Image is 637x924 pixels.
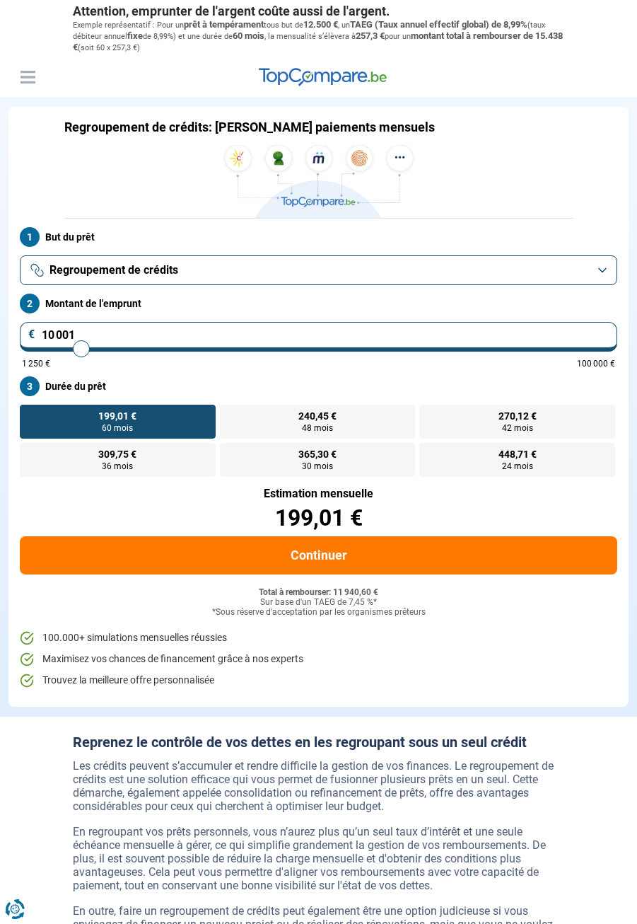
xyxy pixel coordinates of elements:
[127,30,143,41] span: fixe
[302,462,333,470] span: 30 mois
[98,411,136,421] span: 199,01 €
[17,67,38,88] button: Menu
[102,424,133,432] span: 60 mois
[49,262,178,278] span: Regroupement de crédits
[20,227,617,247] label: But du prêt
[73,19,565,54] p: Exemple représentatif : Pour un tous but de , un (taux débiteur annuel de 8,99%) et une durée de ...
[20,376,617,396] label: Durée du prêt
[233,30,264,41] span: 60 mois
[20,294,617,313] label: Montant de l'emprunt
[28,329,35,340] span: €
[20,674,617,688] li: Trouvez la meilleure offre personnalisée
[73,825,565,893] p: En regroupant vos prêts personnels, vous n’aurez plus qu’un seul taux d’intérêt et une seule éché...
[302,424,333,432] span: 48 mois
[20,488,617,499] div: Estimation mensuelle
[259,68,387,86] img: TopCompare
[20,588,617,598] div: Total à rembourser: 11 940,60 €
[298,449,337,459] span: 365,30 €
[73,759,565,814] p: Les crédits peuvent s’accumuler et rendre difficile la gestion de vos finances. Le regroupement d...
[220,145,418,218] img: TopCompare.be
[498,449,537,459] span: 448,71 €
[498,411,537,421] span: 270,12 €
[20,255,617,285] button: Regroupement de crédits
[20,652,617,666] li: Maximisez vos chances de financement grâce à nos experts
[102,462,133,470] span: 36 mois
[350,19,527,30] span: TAEG (Taux annuel effectif global) de 8,99%
[20,631,617,645] li: 100.000+ simulations mensuelles réussies
[502,462,533,470] span: 24 mois
[502,424,533,432] span: 42 mois
[298,411,337,421] span: 240,45 €
[577,359,615,368] span: 100 000 €
[64,120,435,135] h1: Regroupement de crédits: [PERSON_NAME] paiements mensuels
[20,507,617,529] div: 199,01 €
[22,359,50,368] span: 1 250 €
[73,734,565,751] h2: Reprenez le contrôle de vos dettes en les regroupant sous un seul crédit
[20,536,617,574] button: Continuer
[98,449,136,459] span: 309,75 €
[303,19,338,30] span: 12.500 €
[73,30,563,52] span: montant total à rembourser de 15.438 €
[20,608,617,618] div: *Sous réserve d'acceptation par les organismes prêteurs
[20,598,617,608] div: Sur base d'un TAEG de 7,45 %*
[356,30,385,41] span: 257,3 €
[73,4,565,19] p: Attention, emprunter de l'argent coûte aussi de l'argent.
[184,19,264,30] span: prêt à tempérament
